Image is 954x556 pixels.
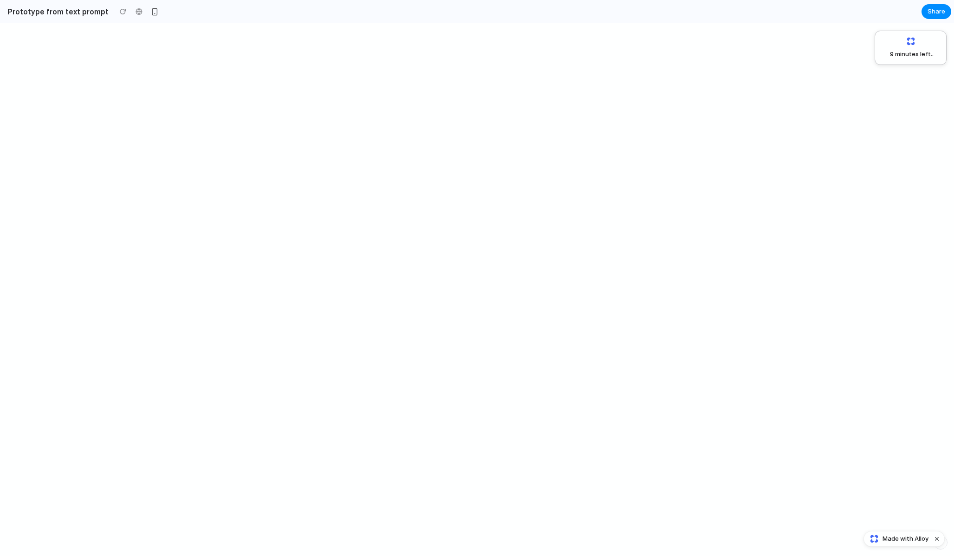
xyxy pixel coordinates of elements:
[931,533,942,544] button: Dismiss watermark
[883,50,934,59] span: 9 minutes left ..
[922,4,951,19] button: Share
[883,534,928,543] span: Made with Alloy
[928,7,945,16] span: Share
[4,6,109,17] h2: Prototype from text prompt
[864,534,929,543] a: Made with Alloy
